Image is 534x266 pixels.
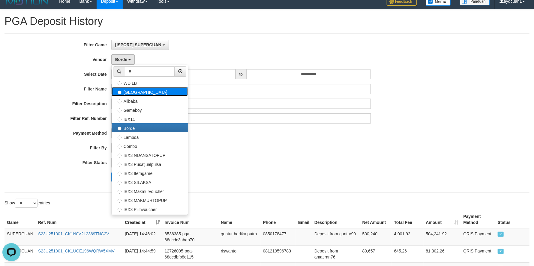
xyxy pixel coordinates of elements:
[118,172,121,176] input: IBX3 Itemgame
[112,114,188,123] label: IBX11
[118,81,121,85] input: WD LB
[112,87,188,96] label: [GEOGRAPHIC_DATA]
[118,199,121,203] input: IBX3 MAKMURTOPUP
[424,245,461,262] td: 81,302.26
[461,245,495,262] td: QRIS Payment
[38,249,115,253] a: S23U251001_CK1UCE196WQRW5XMV
[4,228,36,246] td: SUPERCUAN
[4,199,50,208] label: Show entries
[461,211,495,228] th: Payment Method
[112,186,188,195] label: IBX3 Makmurvoucher
[218,245,261,262] td: riswanto
[122,245,162,262] td: [DATE] 14:44:59
[118,90,121,94] input: [GEOGRAPHIC_DATA]
[115,42,161,47] span: [ISPORT] SUPERCUAN
[118,145,121,148] input: Combo
[261,211,296,228] th: Phone
[392,245,424,262] td: 645.26
[392,228,424,246] td: 4,001.92
[112,213,188,222] label: IBX3 DINAMYCPRINTING
[424,211,461,228] th: Amount: activate to sort column ascending
[115,57,127,62] span: Borde
[312,211,360,228] th: Description
[495,211,529,228] th: Status
[360,245,392,262] td: 80,657
[118,154,121,157] input: IBX3 NUANSATOPUP
[261,245,296,262] td: 081219596783
[118,109,121,112] input: Gameboy
[118,208,121,212] input: IBX3 Pilihvoucher
[118,136,121,139] input: Lambda
[112,132,188,141] label: Lambda
[118,190,121,194] input: IBX3 Makmurvoucher
[218,228,261,246] td: guntur herlika putra
[118,181,121,185] input: IBX3 SILAKSA
[118,118,121,121] input: IBX11
[4,211,36,228] th: Game
[162,211,218,228] th: Invoice Num
[112,204,188,213] label: IBX3 Pilihvoucher
[162,245,218,262] td: 12726095-pga-68dcdbfb8d115
[118,99,121,103] input: Alibaba
[4,15,529,27] h1: PGA Deposit History
[392,211,424,228] th: Total Fee
[112,141,188,150] label: Combo
[424,228,461,246] td: 504,241.92
[112,168,188,177] label: IBX3 Itemgame
[498,249,504,254] span: PAID
[162,228,218,246] td: 8536385-pga-68dcdc3abab70
[218,211,261,228] th: Name
[360,228,392,246] td: 500,240
[112,177,188,186] label: IBX3 SILAKSA
[112,78,188,87] label: WD LB
[112,195,188,204] label: IBX3 MAKMURTOPUP
[112,150,188,159] label: IBX3 NUANSATOPUP
[38,231,109,236] a: S23U251001_CK1N0V2L2369TNC2V
[111,40,169,50] button: [ISPORT] SUPERCUAN
[112,123,188,132] label: Borde
[112,105,188,114] label: Gameboy
[498,232,504,237] span: PAID
[112,159,188,168] label: IBX3 Pusatjualpulsa
[461,228,495,246] td: QRIS Payment
[36,211,122,228] th: Ref. Num
[312,245,360,262] td: Deposit from amatiran76
[312,228,360,246] td: Deposit from guntur90
[122,211,162,228] th: Created at: activate to sort column ascending
[235,69,247,79] span: to
[261,228,296,246] td: 0850178477
[118,163,121,167] input: IBX3 Pusatjualpulsa
[112,96,188,105] label: Alibaba
[296,211,312,228] th: Email
[2,2,20,20] button: Open LiveChat chat widget
[15,199,37,208] select: Showentries
[122,228,162,246] td: [DATE] 14:46:02
[111,54,135,65] button: Borde
[118,127,121,130] input: Borde
[360,211,392,228] th: Net Amount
